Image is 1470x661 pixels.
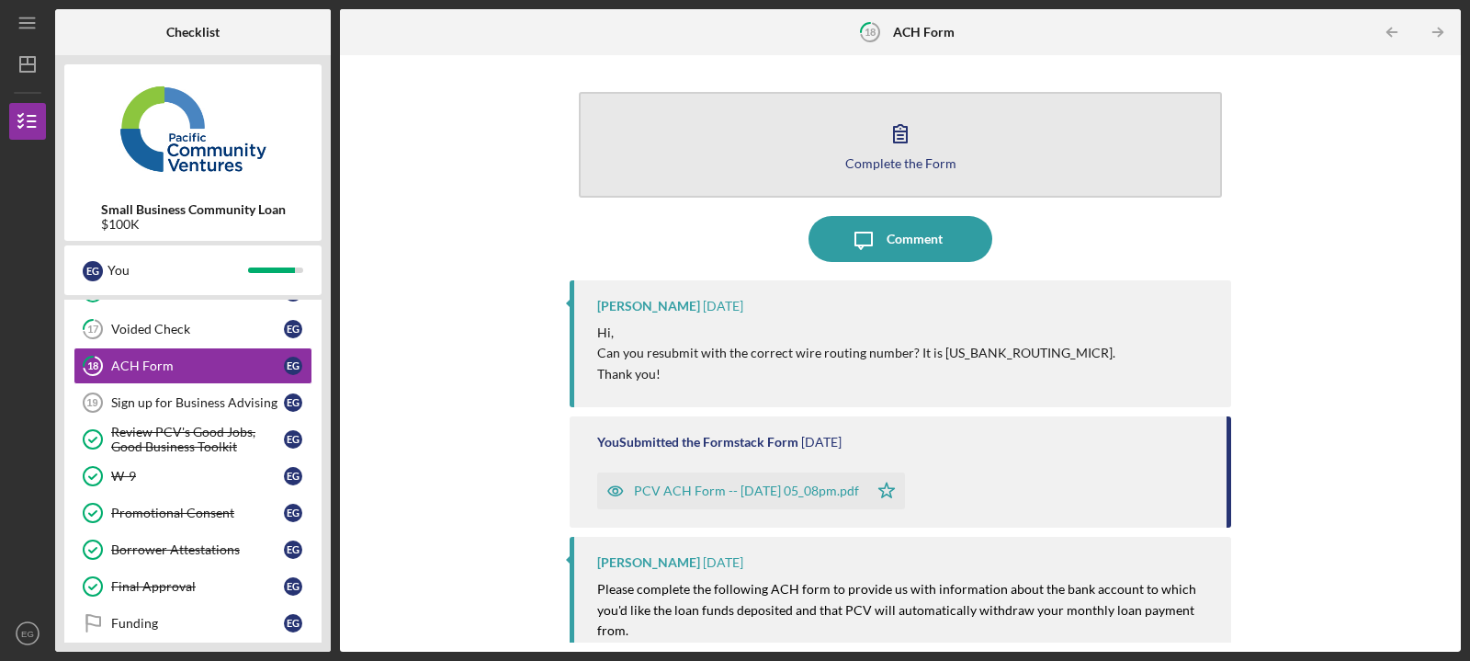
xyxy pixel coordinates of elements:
[73,531,312,568] a: Borrower AttestationsEG
[284,504,302,522] div: E G
[101,217,286,232] div: $100K
[864,26,875,38] tspan: 18
[284,541,302,559] div: E G
[597,299,700,313] div: [PERSON_NAME]
[284,393,302,412] div: E G
[111,542,284,557] div: Borrower Attestations
[21,629,34,639] text: EG
[111,579,284,594] div: Final Approval
[887,216,943,262] div: Comment
[284,614,302,633] div: E G
[87,360,98,372] tspan: 18
[597,364,1115,384] p: Thank you!
[284,320,302,338] div: E G
[9,615,46,652] button: EG
[64,74,322,184] img: Product logo
[893,25,955,40] b: ACH Form
[597,473,905,509] button: PCV ACH Form -- [DATE] 05_08pm.pdf
[111,616,284,631] div: Funding
[634,484,859,498] div: PCV ACH Form -- [DATE] 05_08pm.pdf
[597,581,1199,638] mark: Please complete the following ACH form to provide us with information about the bank account to w...
[703,555,743,570] time: 2025-08-29 16:50
[73,568,312,605] a: Final ApprovalEG
[73,311,312,348] a: 17Voided CheckEG
[111,425,284,454] div: Review PCV's Good Jobs, Good Business Toolkit
[166,25,220,40] b: Checklist
[808,216,992,262] button: Comment
[73,458,312,495] a: W-9EG
[107,255,248,286] div: You
[111,506,284,520] div: Promotional Consent
[111,469,284,484] div: W-9
[73,384,312,421] a: 19Sign up for Business AdvisingEG
[87,324,99,336] tspan: 17
[597,435,798,450] div: You Submitted the Formstack Form
[73,421,312,458] a: Review PCV's Good Jobs, Good Business ToolkitEG
[801,435,842,450] time: 2025-08-29 21:08
[284,357,302,375] div: E G
[284,577,302,596] div: E G
[73,348,312,384] a: 18ACH FormEG
[83,261,103,281] div: E G
[284,467,302,485] div: E G
[111,359,284,373] div: ACH Form
[597,343,1115,363] p: Can you resubmit with the correct wire routing number? It is [US_BANK_ROUTING_MICR].
[101,202,286,217] b: Small Business Community Loan
[579,92,1222,198] button: Complete the Form
[111,395,284,410] div: Sign up for Business Advising
[597,323,1115,343] p: Hi,
[845,156,956,170] div: Complete the Form
[86,397,97,408] tspan: 19
[73,495,312,531] a: Promotional ConsentEG
[703,299,743,313] time: 2025-09-02 23:21
[597,555,700,570] div: [PERSON_NAME]
[284,430,302,449] div: E G
[111,322,284,336] div: Voided Check
[73,605,312,642] a: FundingEG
